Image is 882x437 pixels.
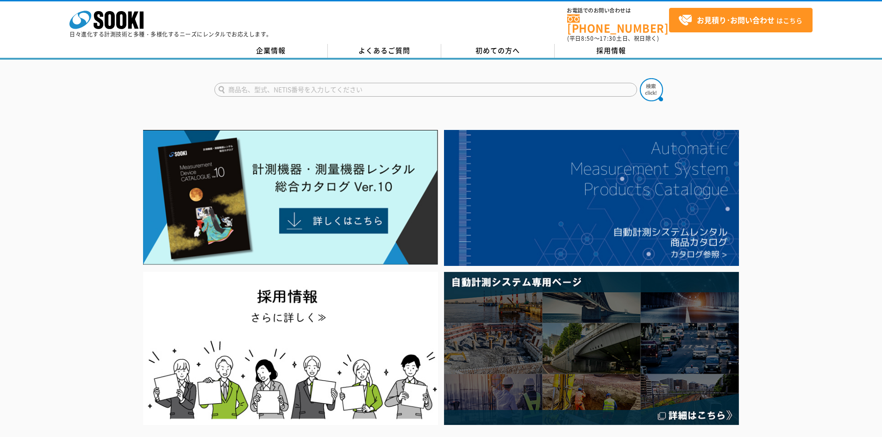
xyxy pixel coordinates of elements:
[214,44,328,58] a: 企業情報
[475,45,520,55] span: 初めての方へ
[555,44,668,58] a: 採用情報
[697,14,775,25] strong: お見積り･お問い合わせ
[143,130,438,265] img: Catalog Ver10
[143,272,438,425] img: SOOKI recruit
[640,78,663,101] img: btn_search.png
[567,8,669,13] span: お電話でのお問い合わせは
[567,14,669,33] a: [PHONE_NUMBER]
[328,44,441,58] a: よくあるご質問
[444,272,739,425] img: 自動計測システム専用ページ
[441,44,555,58] a: 初めての方へ
[678,13,802,27] span: はこちら
[69,31,272,37] p: 日々進化する計測技術と多種・多様化するニーズにレンタルでお応えします。
[444,130,739,266] img: 自動計測システムカタログ
[567,34,659,43] span: (平日 ～ 土日、祝日除く)
[669,8,813,32] a: お見積り･お問い合わせはこちら
[214,83,637,97] input: 商品名、型式、NETIS番号を入力してください
[581,34,594,43] span: 8:50
[600,34,616,43] span: 17:30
